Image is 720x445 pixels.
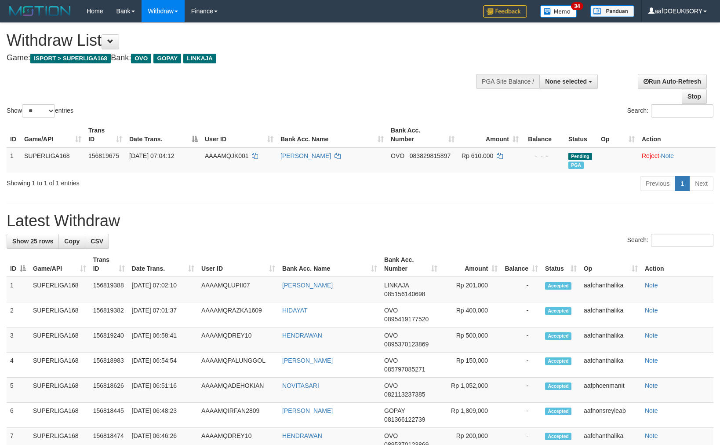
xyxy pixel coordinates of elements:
[128,403,198,428] td: [DATE] 06:48:23
[384,316,429,323] span: Copy 0895419177520 to clipboard
[441,403,501,428] td: Rp 1,809,000
[128,327,198,353] td: [DATE] 06:58:41
[85,234,109,249] a: CSV
[483,5,527,18] img: Feedback.jpg
[501,378,542,403] td: -
[545,282,571,290] span: Accepted
[545,307,571,315] span: Accepted
[128,302,198,327] td: [DATE] 07:01:37
[30,54,111,63] span: ISPORT > SUPERLIGA168
[21,122,85,147] th: Game/API: activate to sort column ascending
[645,357,658,364] a: Note
[90,327,128,353] td: 156819240
[22,104,55,118] select: Showentries
[441,252,501,277] th: Amount: activate to sort column ascending
[384,357,398,364] span: OVO
[580,302,641,327] td: aafchanthalika
[128,252,198,277] th: Date Trans.: activate to sort column ascending
[441,327,501,353] td: Rp 500,000
[279,252,381,277] th: Bank Acc. Name: activate to sort column ascending
[682,89,707,104] a: Stop
[627,104,713,118] label: Search:
[90,302,128,327] td: 156819382
[198,252,279,277] th: User ID: activate to sort column ascending
[501,353,542,378] td: -
[90,277,128,302] td: 156819388
[198,327,279,353] td: AAAAMQDREY10
[501,327,542,353] td: -
[29,302,90,327] td: SUPERLIGA168
[501,252,542,277] th: Balance: activate to sort column ascending
[580,327,641,353] td: aafchanthalika
[545,382,571,390] span: Accepted
[282,332,322,339] a: HENDRAWAN
[198,378,279,403] td: AAAAMQADEHOKIAN
[7,54,471,63] h4: Game: Bank:
[384,407,405,414] span: GOPAY
[384,391,425,398] span: Copy 082113237385 to clipboard
[641,252,713,277] th: Action
[282,432,322,439] a: HENDRAWAN
[645,407,658,414] a: Note
[153,54,181,63] span: GOPAY
[462,152,493,159] span: Rp 610.000
[198,277,279,302] td: AAAAMQLUPII07
[580,353,641,378] td: aafchanthalika
[476,74,539,89] div: PGA Site Balance /
[128,378,198,403] td: [DATE] 06:51:16
[384,291,425,298] span: Copy 085156140698 to clipboard
[7,104,73,118] label: Show entries
[90,403,128,428] td: 156818445
[29,353,90,378] td: SUPERLIGA168
[675,176,690,191] a: 1
[642,152,659,159] a: Reject
[277,122,387,147] th: Bank Acc. Name: activate to sort column ascending
[282,357,333,364] a: [PERSON_NAME]
[198,302,279,327] td: AAAAMQRAZKA1609
[522,122,565,147] th: Balance
[7,32,471,49] h1: Withdraw List
[571,2,583,10] span: 34
[29,378,90,403] td: SUPERLIGA168
[7,147,21,173] td: 1
[501,302,542,327] td: -
[7,277,29,302] td: 1
[7,353,29,378] td: 4
[545,332,571,340] span: Accepted
[85,122,126,147] th: Trans ID: activate to sort column ascending
[689,176,713,191] a: Next
[198,403,279,428] td: AAAAMQIRFAN2809
[29,277,90,302] td: SUPERLIGA168
[391,152,404,159] span: OVO
[651,234,713,247] input: Search:
[638,122,716,147] th: Action
[7,403,29,428] td: 6
[540,5,577,18] img: Button%20Memo.svg
[597,122,638,147] th: Op: activate to sort column ascending
[645,432,658,439] a: Note
[7,234,59,249] a: Show 25 rows
[12,238,53,245] span: Show 25 rows
[282,307,308,314] a: HIDAYAT
[7,122,21,147] th: ID
[90,252,128,277] th: Trans ID: activate to sort column ascending
[282,282,333,289] a: [PERSON_NAME]
[88,152,119,159] span: 156819675
[539,74,598,89] button: None selected
[580,403,641,428] td: aafnonsreyleab
[280,152,331,159] a: [PERSON_NAME]
[501,403,542,428] td: -
[384,382,398,389] span: OVO
[387,122,458,147] th: Bank Acc. Number: activate to sort column ascending
[384,416,425,423] span: Copy 081366122739 to clipboard
[638,147,716,173] td: ·
[183,54,216,63] span: LINKAJA
[384,282,409,289] span: LINKAJA
[458,122,522,147] th: Amount: activate to sort column ascending
[7,302,29,327] td: 2
[381,252,441,277] th: Bank Acc. Number: activate to sort column ascending
[638,74,707,89] a: Run Auto-Refresh
[645,382,658,389] a: Note
[384,307,398,314] span: OVO
[645,282,658,289] a: Note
